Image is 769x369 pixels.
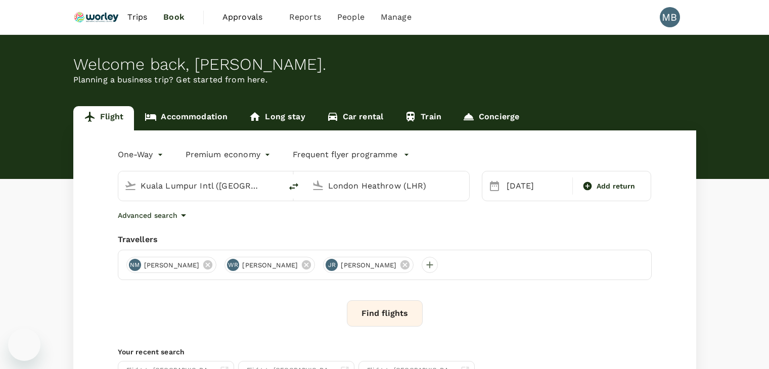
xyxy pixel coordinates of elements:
[660,7,680,27] div: MB
[73,6,120,28] img: Ranhill Worley Sdn Bhd
[126,257,217,273] div: NM[PERSON_NAME]
[597,181,636,192] span: Add return
[289,11,321,23] span: Reports
[394,106,452,130] a: Train
[163,11,185,23] span: Book
[73,74,696,86] p: Planning a business trip? Get started from here.
[328,178,448,194] input: Going to
[462,184,464,187] button: Open
[141,178,260,194] input: Depart from
[503,176,570,196] div: [DATE]
[224,257,315,273] div: WR[PERSON_NAME]
[293,149,397,161] p: Frequent flyer programme
[381,11,412,23] span: Manage
[236,260,304,270] span: [PERSON_NAME]
[129,259,141,271] div: NM
[118,347,652,357] p: Your recent search
[335,260,402,270] span: [PERSON_NAME]
[293,149,410,161] button: Frequent flyer programme
[186,147,273,163] div: Premium economy
[118,209,190,221] button: Advanced search
[323,257,414,273] div: JR[PERSON_NAME]
[134,106,238,130] a: Accommodation
[73,106,134,130] a: Flight
[222,11,273,23] span: Approvals
[8,329,40,361] iframe: Button to launch messaging window
[282,174,306,199] button: delete
[452,106,530,130] a: Concierge
[347,300,423,327] button: Find flights
[73,55,696,74] div: Welcome back , [PERSON_NAME] .
[238,106,315,130] a: Long stay
[316,106,394,130] a: Car rental
[227,259,239,271] div: WR
[127,11,147,23] span: Trips
[118,147,165,163] div: One-Way
[337,11,365,23] span: People
[118,210,177,220] p: Advanced search
[138,260,206,270] span: [PERSON_NAME]
[118,234,652,246] div: Travellers
[326,259,338,271] div: JR
[275,184,277,187] button: Open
